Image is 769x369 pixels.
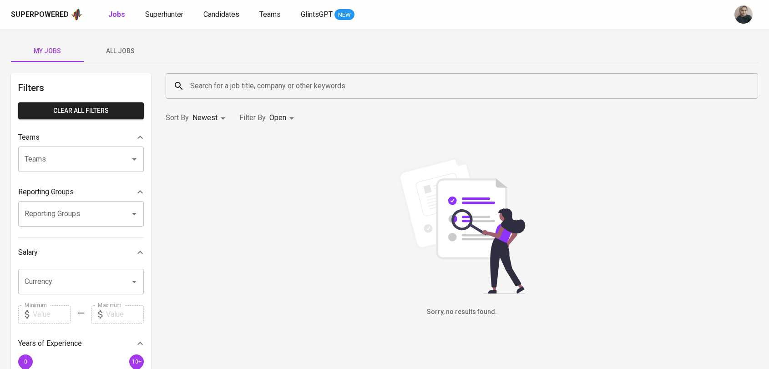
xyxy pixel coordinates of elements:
button: Clear All filters [18,102,144,119]
div: Teams [18,128,144,147]
img: app logo [71,8,83,21]
button: Open [128,275,141,288]
div: Newest [192,110,228,126]
button: Open [128,153,141,166]
a: Candidates [203,9,241,20]
a: GlintsGPT NEW [301,9,354,20]
h6: Filters [18,81,144,95]
span: Teams [259,10,281,19]
p: Reporting Groups [18,187,74,197]
span: 0 [24,358,27,364]
button: Open [128,207,141,220]
div: Open [269,110,297,126]
p: Newest [192,112,218,123]
div: Superpowered [11,10,69,20]
input: Value [33,305,71,324]
p: Sort By [166,112,189,123]
a: Superpoweredapp logo [11,8,83,21]
div: Salary [18,243,144,262]
p: Teams [18,132,40,143]
a: Teams [259,9,283,20]
span: Candidates [203,10,239,19]
p: Salary [18,247,38,258]
span: Superhunter [145,10,183,19]
div: Years of Experience [18,334,144,353]
span: GlintsGPT [301,10,333,19]
span: My Jobs [16,45,78,57]
p: Years of Experience [18,338,82,349]
img: rani.kulsum@glints.com [734,5,753,24]
img: file_searching.svg [394,157,530,294]
h6: Sorry, no results found. [166,307,758,317]
input: Value [106,305,144,324]
p: Filter By [239,112,266,123]
b: Jobs [108,10,125,19]
div: Reporting Groups [18,183,144,201]
span: All Jobs [89,45,151,57]
a: Superhunter [145,9,185,20]
span: 10+ [132,358,141,364]
span: Clear All filters [25,105,137,116]
span: Open [269,113,286,122]
span: NEW [334,10,354,20]
a: Jobs [108,9,127,20]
